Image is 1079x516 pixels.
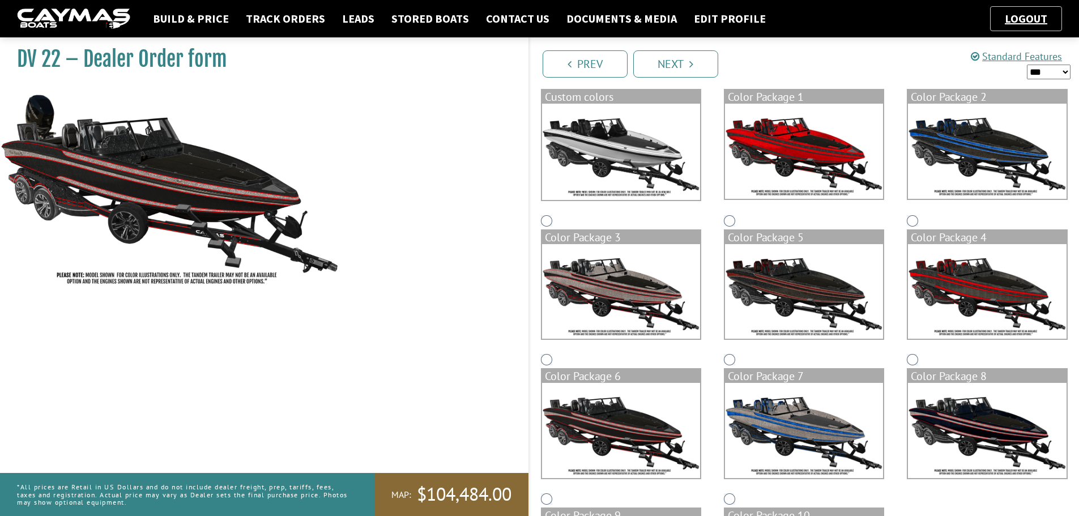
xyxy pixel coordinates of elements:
div: Color Package 8 [908,369,1066,383]
span: $104,484.00 [417,483,511,506]
a: Stored Boats [386,11,475,26]
a: Contact Us [480,11,555,26]
a: Next [633,50,718,78]
img: color_package_364.png [542,244,700,339]
img: color_package_369.png [908,383,1066,478]
a: Logout [999,11,1053,25]
img: color_package_365.png [725,244,883,339]
div: Color Package 6 [542,369,700,383]
h1: DV 22 – Dealer Order form [17,46,500,72]
div: Color Package 5 [725,231,883,244]
div: Color Package 7 [725,369,883,383]
a: Standard Features [971,50,1062,63]
img: color_package_366.png [908,244,1066,339]
div: Color Package 1 [725,90,883,104]
a: MAP:$104,484.00 [374,473,528,516]
div: Color Package 4 [908,231,1066,244]
a: Build & Price [147,11,234,26]
a: Edit Profile [688,11,771,26]
img: DV22-Base-Layer.png [542,104,700,200]
span: MAP: [391,489,411,501]
a: Documents & Media [561,11,683,26]
div: Custom colors [542,90,700,104]
a: Prev [543,50,628,78]
div: Color Package 2 [908,90,1066,104]
p: *All prices are Retail in US Dollars and do not include dealer freight, prep, tariffs, fees, taxe... [17,477,349,511]
img: color_package_362.png [725,104,883,199]
img: caymas-dealer-connect-2ed40d3bc7270c1d8d7ffb4b79bf05adc795679939227970def78ec6f6c03838.gif [17,8,130,29]
a: Track Orders [240,11,331,26]
img: color_package_367.png [542,383,700,478]
a: Leads [336,11,380,26]
div: Color Package 3 [542,231,700,244]
img: color_package_368.png [725,383,883,478]
img: color_package_363.png [908,104,1066,199]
